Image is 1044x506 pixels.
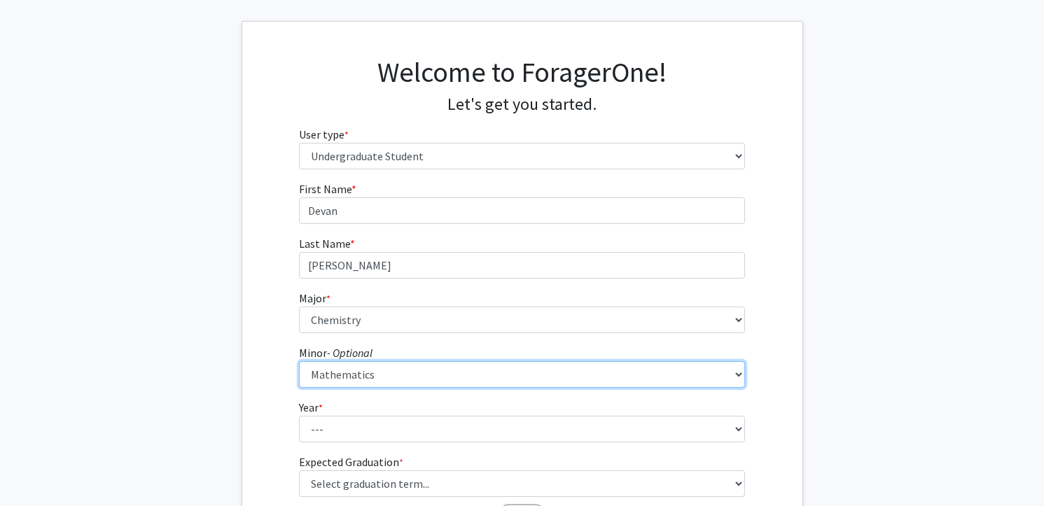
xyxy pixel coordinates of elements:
[299,399,323,416] label: Year
[299,94,745,115] h4: Let's get you started.
[11,443,60,496] iframe: Chat
[299,182,352,196] span: First Name
[299,55,745,89] h1: Welcome to ForagerOne!
[299,237,350,251] span: Last Name
[299,344,373,361] label: Minor
[299,454,403,470] label: Expected Graduation
[327,346,373,360] i: - Optional
[299,290,330,307] label: Major
[299,126,349,143] label: User type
